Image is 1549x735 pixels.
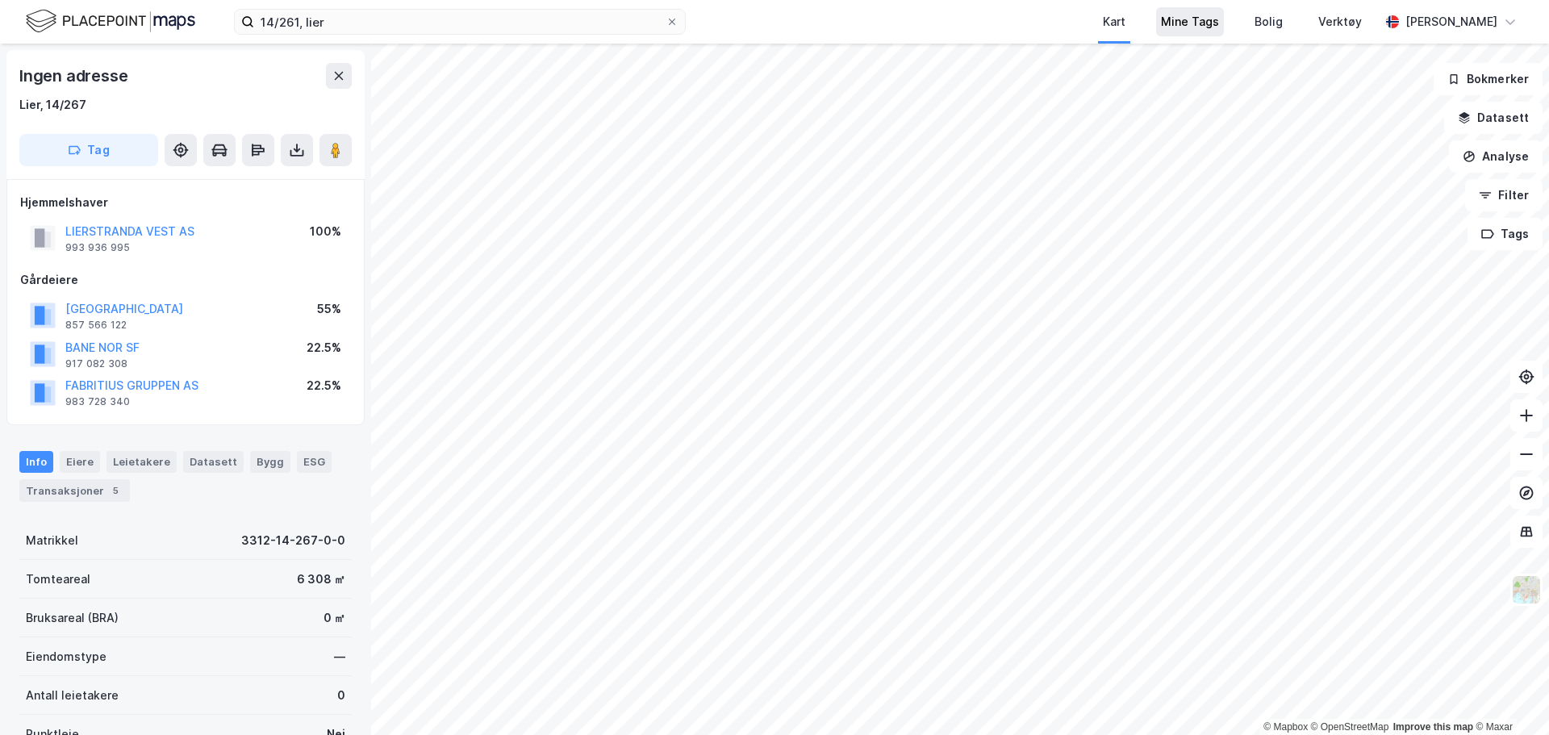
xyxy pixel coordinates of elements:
[1434,63,1543,95] button: Bokmerker
[65,357,127,370] div: 917 082 308
[297,570,345,589] div: 6 308 ㎡
[334,647,345,666] div: —
[19,63,131,89] div: Ingen adresse
[241,531,345,550] div: 3312-14-267-0-0
[310,222,341,241] div: 100%
[106,451,177,472] div: Leietakere
[65,319,127,332] div: 857 566 122
[26,531,78,550] div: Matrikkel
[19,479,130,502] div: Transaksjoner
[250,451,290,472] div: Bygg
[26,686,119,705] div: Antall leietakere
[1161,12,1219,31] div: Mine Tags
[19,134,158,166] button: Tag
[307,376,341,395] div: 22.5%
[337,686,345,705] div: 0
[1468,218,1543,250] button: Tags
[1465,179,1543,211] button: Filter
[1449,140,1543,173] button: Analyse
[19,451,53,472] div: Info
[254,10,666,34] input: Søk på adresse, matrikkel, gårdeiere, leietakere eller personer
[65,395,130,408] div: 983 728 340
[1318,12,1362,31] div: Verktøy
[26,647,106,666] div: Eiendomstype
[1468,658,1549,735] iframe: Chat Widget
[26,570,90,589] div: Tomteareal
[324,608,345,628] div: 0 ㎡
[1255,12,1283,31] div: Bolig
[20,270,351,290] div: Gårdeiere
[26,7,195,35] img: logo.f888ab2527a4732fd821a326f86c7f29.svg
[1103,12,1125,31] div: Kart
[1405,12,1497,31] div: [PERSON_NAME]
[1263,721,1308,733] a: Mapbox
[20,193,351,212] div: Hjemmelshaver
[183,451,244,472] div: Datasett
[1393,721,1473,733] a: Improve this map
[1444,102,1543,134] button: Datasett
[317,299,341,319] div: 55%
[107,482,123,499] div: 5
[65,241,130,254] div: 993 936 995
[1311,721,1389,733] a: OpenStreetMap
[1511,574,1542,605] img: Z
[307,338,341,357] div: 22.5%
[19,95,86,115] div: Lier, 14/267
[26,608,119,628] div: Bruksareal (BRA)
[60,451,100,472] div: Eiere
[297,451,332,472] div: ESG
